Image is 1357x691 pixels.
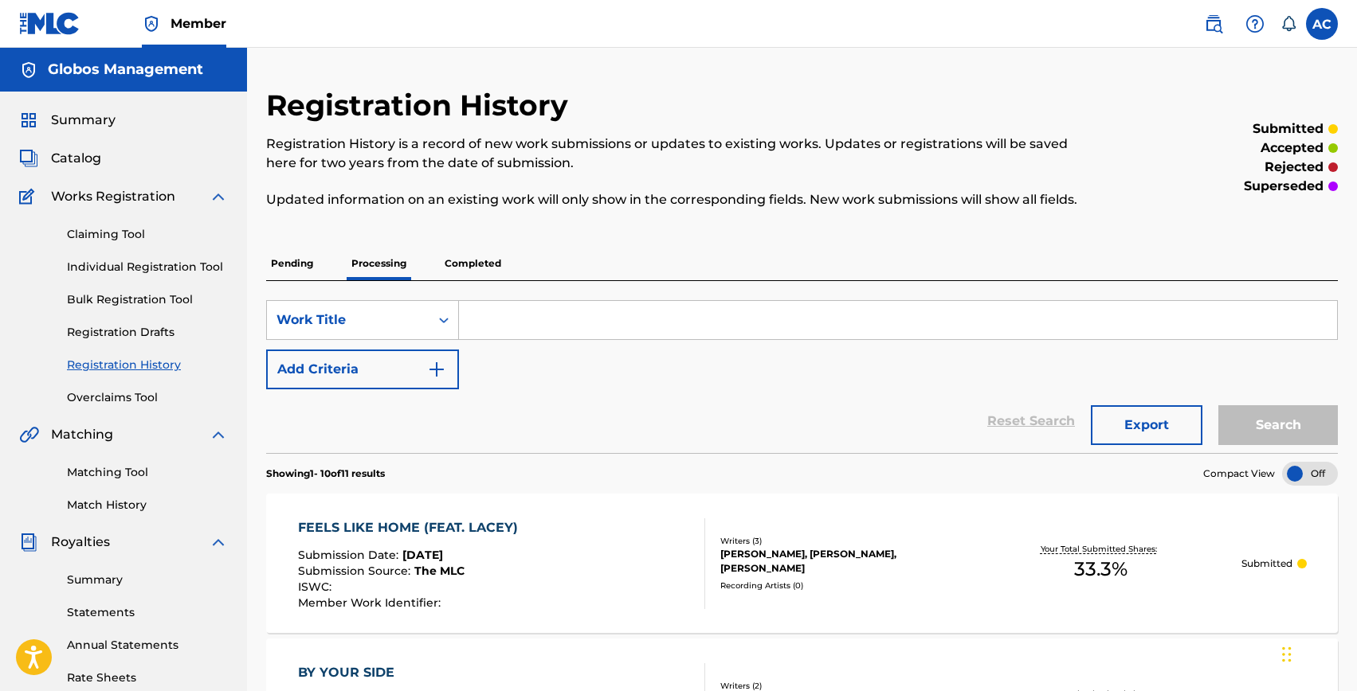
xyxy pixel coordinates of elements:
a: Individual Registration Tool [67,259,228,275]
div: Work Title [276,310,420,330]
a: Claiming Tool [67,226,228,243]
span: [DATE] [402,548,443,562]
h2: Registration History [266,88,576,123]
a: FEELS LIKE HOME (FEAT. LACEY)Submission Date:[DATE]Submission Source:The MLCISWC:Member Work Iden... [266,494,1338,633]
span: Matching [51,425,113,444]
span: The MLC [414,564,465,578]
a: Statements [67,604,228,621]
div: [PERSON_NAME], [PERSON_NAME], [PERSON_NAME] [720,547,959,576]
img: help [1245,14,1265,33]
p: rejected [1265,158,1324,177]
img: search [1204,14,1223,33]
img: MLC Logo [19,12,80,35]
a: Match History [67,497,228,513]
p: Your Total Submitted Shares: [1041,543,1161,555]
p: submitted [1253,119,1324,139]
div: Widget chat [1277,615,1357,691]
button: Add Criteria [266,349,459,389]
div: FEELS LIKE HOME (FEAT. LACEY) [298,518,526,537]
iframe: Resource Center [1312,450,1357,578]
div: Recording Artists ( 0 ) [720,580,959,591]
span: Compact View [1203,467,1275,481]
img: Top Rightsholder [142,14,161,33]
span: Submission Date : [298,548,402,562]
span: Member [171,14,226,33]
p: Updated information on an existing work will only show in the corresponding fields. New work subm... [266,190,1092,209]
div: BY YOUR SIDE [298,663,465,682]
span: Catalog [51,149,101,168]
span: ISWC : [298,580,335,594]
p: accepted [1261,139,1324,158]
a: Registration History [67,357,228,373]
div: User Menu [1306,8,1338,40]
span: Works Registration [51,187,175,206]
a: Rate Sheets [67,670,228,686]
p: Completed [440,247,506,280]
span: Member Work Identifier : [298,595,445,610]
a: CatalogCatalog [19,149,101,168]
img: Works Registration [19,187,40,206]
span: Summary [51,111,116,130]
button: Export [1091,405,1202,445]
span: 33.3 % [1074,555,1128,584]
a: Overclaims Tool [67,389,228,406]
a: SummarySummary [19,111,116,130]
img: 9d2ae6d4665cec9f34b9.svg [427,360,446,379]
p: Showing 1 - 10 of 11 results [266,467,385,481]
img: expand [209,533,228,552]
iframe: Chat Widget [1277,615,1357,691]
a: Matching Tool [67,464,228,481]
div: Trascina [1282,630,1292,678]
div: Notifications [1281,16,1296,32]
div: Help [1239,8,1271,40]
h5: Globos Management [48,61,203,79]
div: Writers ( 3 ) [720,535,959,547]
p: Submitted [1241,556,1292,571]
span: Royalties [51,533,110,552]
p: Pending [266,247,318,280]
img: Accounts [19,61,38,80]
a: Summary [67,572,228,588]
a: Bulk Registration Tool [67,291,228,308]
form: Search Form [266,300,1338,453]
a: Public Search [1198,8,1230,40]
img: expand [209,187,228,206]
img: Matching [19,425,39,444]
span: Submission Source : [298,564,414,578]
img: Summary [19,111,38,130]
p: Processing [347,247,411,280]
img: Catalog [19,149,38,168]
img: Royalties [19,533,38,552]
img: expand [209,425,228,444]
p: Registration History is a record of new work submissions or updates to existing works. Updates or... [266,135,1092,173]
p: superseded [1244,177,1324,196]
a: Registration Drafts [67,324,228,341]
a: Annual Statements [67,637,228,654]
